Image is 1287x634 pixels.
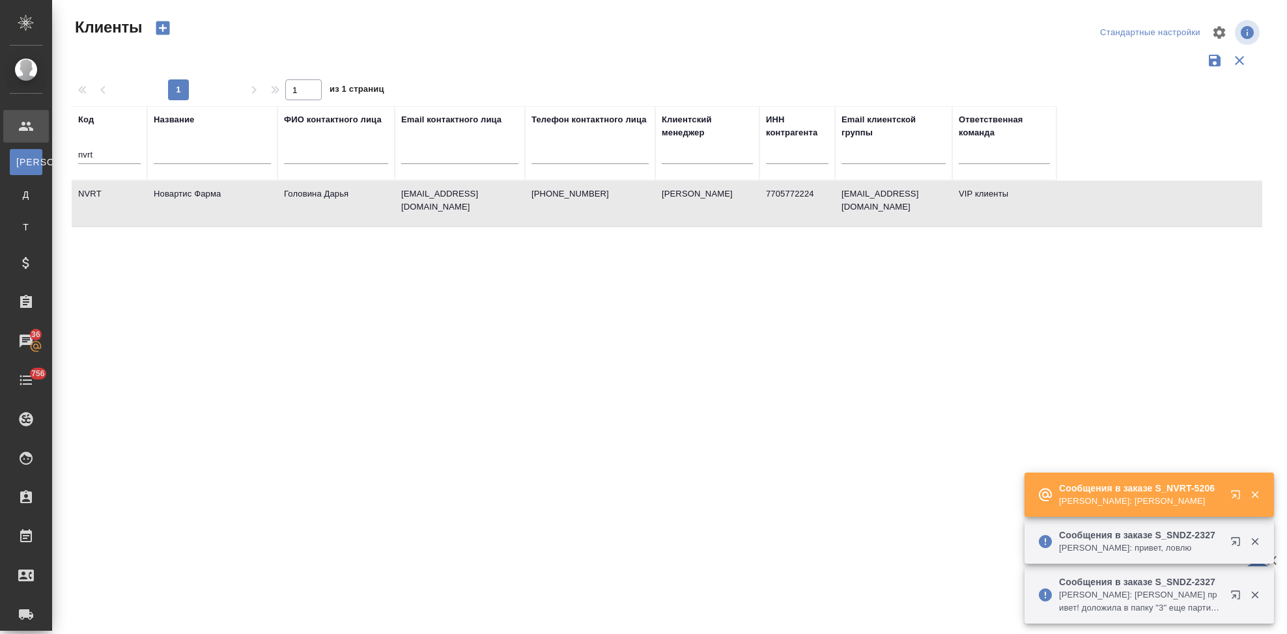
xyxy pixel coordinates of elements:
p: [PHONE_NUMBER] [531,187,649,200]
button: Открыть в новой вкладке [1223,482,1254,513]
p: Сообщения в заказе S_SNDZ-2327 [1059,529,1222,542]
td: [PERSON_NAME] [655,181,759,227]
p: [EMAIL_ADDRESS][DOMAIN_NAME] [401,187,518,214]
span: Клиенты [72,17,142,38]
button: Закрыть [1241,589,1268,601]
div: Клиентский менеджер [662,113,753,139]
button: Сохранить фильтры [1202,48,1227,73]
td: Новартис Фарма [147,181,277,227]
div: Телефон контактного лица [531,113,647,126]
div: Ответственная команда [959,113,1050,139]
div: split button [1097,23,1204,43]
button: Открыть в новой вкладке [1223,582,1254,613]
div: Название [154,113,194,126]
a: [PERSON_NAME] [10,149,42,175]
span: 36 [23,328,48,341]
div: Email контактного лица [401,113,502,126]
a: Д [10,182,42,208]
div: Email клиентской группы [841,113,946,139]
p: Сообщения в заказе S_SNDZ-2327 [1059,575,1222,588]
button: Закрыть [1241,489,1268,501]
span: Посмотреть информацию [1235,20,1262,45]
td: [EMAIL_ADDRESS][DOMAIN_NAME] [835,181,952,227]
button: Открыть в новой вкладке [1223,529,1254,560]
span: из 1 страниц [330,81,384,100]
p: Сообщения в заказе S_NVRT-5206 [1059,482,1222,495]
span: 756 [23,367,53,380]
span: Д [16,188,36,201]
a: Т [10,214,42,240]
td: NVRT [72,181,147,227]
td: 7705772224 [759,181,835,227]
button: Создать [147,17,178,39]
button: Сбросить фильтры [1227,48,1252,73]
div: ИНН контрагента [766,113,828,139]
span: Т [16,221,36,234]
div: Код [78,113,94,126]
p: [PERSON_NAME]: привет, ловлю [1059,542,1222,555]
td: Головина Дарья [277,181,395,227]
span: [PERSON_NAME] [16,156,36,169]
p: [PERSON_NAME]: [PERSON_NAME] [1059,495,1222,508]
td: VIP клиенты [952,181,1056,227]
span: Настроить таблицу [1204,17,1235,48]
a: 36 [3,325,49,357]
div: ФИО контактного лица [284,113,382,126]
button: Закрыть [1241,536,1268,547]
p: [PERSON_NAME]: [PERSON_NAME] привет! доложила в папку "3" еще партию файлов на подверстку, должны... [1059,588,1222,614]
a: 756 [3,364,49,396]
